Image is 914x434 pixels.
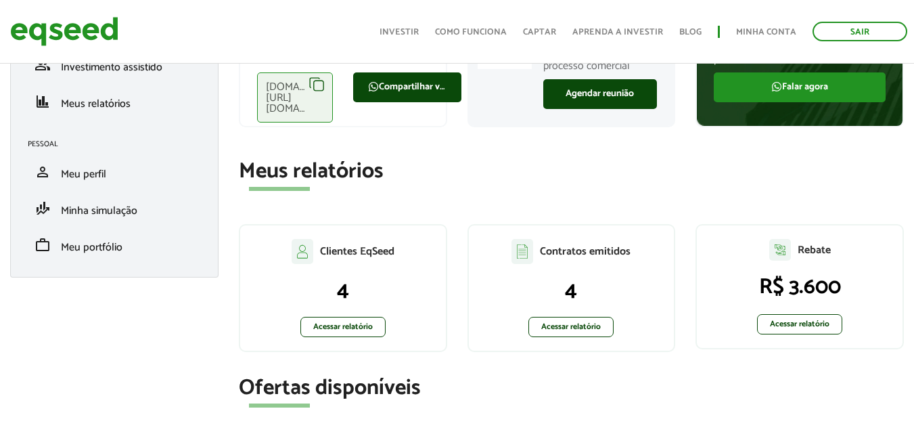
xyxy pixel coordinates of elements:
[757,314,842,334] a: Acessar relatório
[257,72,333,123] div: [DOMAIN_NAME][URL][DOMAIN_NAME]
[710,274,889,300] p: R$ 3.600
[482,278,661,303] p: 4
[35,237,51,253] span: work
[28,93,201,110] a: financeMeus relatórios
[769,239,791,261] img: agent-relatorio.svg
[61,202,137,220] span: Minha simulação
[368,81,379,92] img: FaWhatsapp.svg
[798,244,831,257] p: Rebate
[254,278,432,303] p: 4
[61,58,162,77] span: Investimento assistido
[257,39,429,65] p: Compartilhe com seus clientes e receba sua comissão corretamente
[353,72,461,102] a: Compartilhar via WhatsApp
[18,83,211,120] li: Meus relatórios
[300,317,386,337] a: Acessar relatório
[543,33,658,72] p: Especialistas prontos para apoiar você no seu processo comercial
[28,237,201,253] a: workMeu portfólio
[239,160,904,183] h2: Meus relatórios
[572,28,663,37] a: Aprenda a investir
[320,245,394,258] p: Clientes EqSeed
[540,245,631,258] p: Contratos emitidos
[28,164,201,180] a: personMeu perfil
[528,317,614,337] a: Acessar relatório
[28,200,201,217] a: finance_modeMinha simulação
[61,238,122,257] span: Meu portfólio
[714,39,886,65] p: Tire todas as suas dúvidas sobre o processo de investimento
[380,28,419,37] a: Investir
[813,22,907,41] a: Sair
[35,57,51,73] span: group
[679,28,702,37] a: Blog
[18,227,211,263] li: Meu portfólio
[523,28,556,37] a: Captar
[61,95,131,113] span: Meus relatórios
[28,57,201,73] a: groupInvestimento assistido
[35,200,51,217] span: finance_mode
[18,190,211,227] li: Minha simulação
[543,79,658,109] a: Agendar reunião
[35,93,51,110] span: finance
[714,72,886,102] a: Falar agora
[28,140,211,148] h2: Pessoal
[292,239,313,263] img: agent-clientes.svg
[435,28,507,37] a: Como funciona
[18,47,211,83] li: Investimento assistido
[736,28,796,37] a: Minha conta
[61,165,106,183] span: Meu perfil
[239,376,904,400] h2: Ofertas disponíveis
[10,14,118,49] img: EqSeed
[511,239,533,264] img: agent-contratos.svg
[35,164,51,180] span: person
[771,81,782,92] img: FaWhatsapp.svg
[18,154,211,190] li: Meu perfil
